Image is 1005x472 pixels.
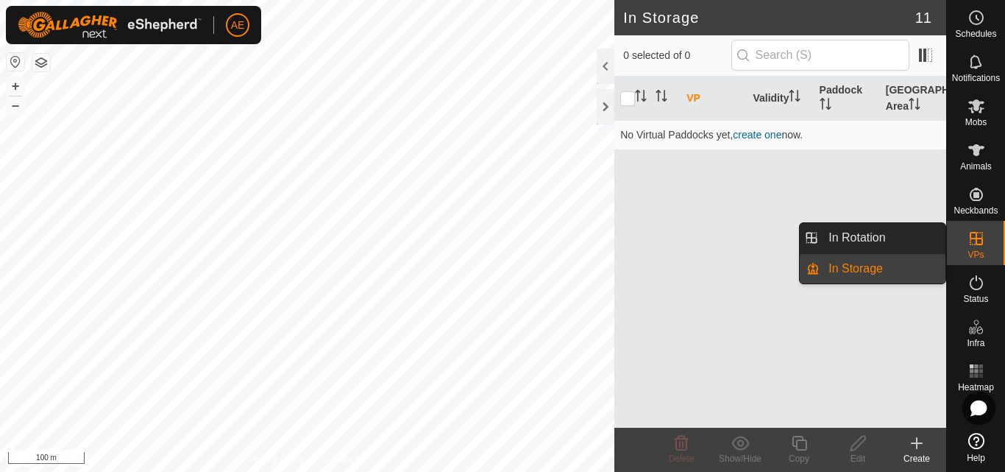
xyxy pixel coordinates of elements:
[887,452,946,465] div: Create
[828,260,883,278] span: In Storage
[967,339,984,348] span: Infra
[231,18,245,33] span: AE
[828,229,885,247] span: In Rotation
[7,96,24,114] button: –
[711,452,770,465] div: Show/Hide
[963,295,988,303] span: Status
[814,77,880,121] th: Paddock
[967,454,985,462] span: Help
[623,48,731,63] span: 0 selected of 0
[635,92,647,104] p-sorticon: Activate to sort
[18,12,202,38] img: Gallagher Logo
[820,254,945,283] a: In Storage
[800,223,945,253] li: In Rotation
[681,77,747,121] th: VP
[7,77,24,95] button: +
[828,452,887,465] div: Edit
[955,29,996,38] span: Schedules
[952,74,1000,82] span: Notifications
[322,453,365,466] a: Contact Us
[967,250,984,259] span: VPs
[947,427,1005,468] a: Help
[789,92,800,104] p-sorticon: Activate to sort
[32,54,50,71] button: Map Layers
[656,92,667,104] p-sorticon: Activate to sort
[747,77,813,121] th: Validity
[614,120,946,149] td: No Virtual Paddocks yet, now.
[958,383,994,392] span: Heatmap
[731,40,909,71] input: Search (S)
[960,162,992,171] span: Animals
[880,77,946,121] th: [GEOGRAPHIC_DATA] Area
[953,206,998,215] span: Neckbands
[733,129,781,141] a: create one
[669,454,695,464] span: Delete
[249,453,305,466] a: Privacy Policy
[909,100,920,112] p-sorticon: Activate to sort
[915,7,931,29] span: 11
[820,100,831,112] p-sorticon: Activate to sort
[800,254,945,283] li: In Storage
[965,118,987,127] span: Mobs
[623,9,915,27] h2: In Storage
[820,223,945,253] a: In Rotation
[770,452,828,465] div: Copy
[7,53,24,71] button: Reset Map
